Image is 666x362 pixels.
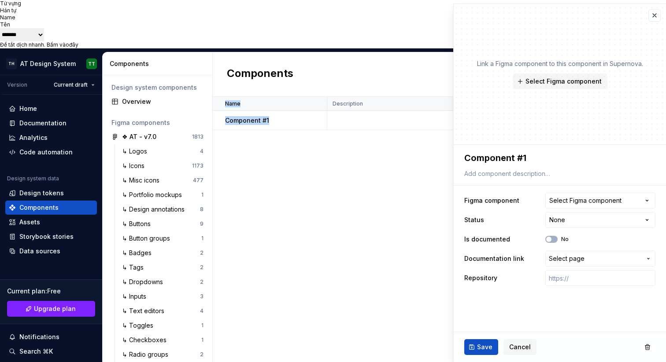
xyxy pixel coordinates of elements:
a: Storybook stories [5,230,97,244]
a: ↳ Toggles1 [118,318,207,333]
p: Description [333,100,363,107]
a: Overview [108,95,207,109]
div: ↳ Badges [122,249,155,257]
a: ↳ Design annotations8 [118,202,207,216]
span: Select Figma component [525,77,602,86]
div: Components [19,203,59,212]
div: ❖ AT - v7.0 [122,132,156,141]
span: Select page [549,254,585,263]
div: ↳ Icons [122,161,148,170]
button: Notifications [5,330,97,344]
div: ↳ Design annotations [122,205,188,214]
div: Code automation [19,148,73,157]
div: 9 [200,220,203,227]
div: Version [7,81,27,88]
div: Design tokens [19,189,64,197]
div: 1813 [192,133,203,140]
h2: Components [227,66,293,82]
button: Current draft [50,79,99,91]
a: Data sources [5,244,97,258]
textarea: Component #1 [462,150,654,166]
button: Select Figma component [513,73,607,89]
div: ↳ Checkboxes [122,336,170,344]
a: ↳ Dropdowns2 [118,275,207,289]
div: 1173 [192,162,203,169]
a: ↳ Inputs3 [118,289,207,303]
div: 3 [200,293,203,300]
div: Design system data [7,175,59,182]
a: ↳ Misc icons477 [118,173,207,187]
label: Is documented [464,235,510,244]
a: Documentation [5,116,97,130]
button: Save [464,339,498,355]
div: 1 [201,322,203,329]
a: ↳ Buttons9 [118,217,207,231]
a: ❖ AT - v7.01813 [108,130,207,144]
button: Select page [545,251,655,267]
div: TT [88,60,95,67]
p: Name [225,100,240,107]
div: Data sources [19,247,60,256]
div: Components [110,59,209,68]
div: 2 [200,351,203,358]
div: 4 [200,148,203,155]
a: Design tokens [5,186,97,200]
span: Upgrade plan [34,304,76,313]
div: 8 [200,206,203,213]
a: ↳ Tags2 [118,260,207,274]
div: ↳ Button groups [122,234,174,243]
div: Current plan : Free [7,287,95,296]
div: ↳ Toggles [122,321,157,330]
div: 2 [200,264,203,271]
div: Home [19,104,37,113]
label: No [561,236,569,243]
div: 4 [200,307,203,314]
div: Documentation [19,119,67,128]
div: ↳ Text editors [122,307,168,315]
a: Assets [5,215,97,229]
a: ↳ Text editors4 [118,304,207,318]
label: Figma component [464,196,519,205]
a: Code automation [5,145,97,159]
div: Storybook stories [19,232,74,241]
div: Select Figma component [549,196,622,205]
div: ↳ Dropdowns [122,278,166,286]
div: AT Design System [20,59,76,68]
p: Link a Figma component to this component in Supernova. [477,59,643,68]
label: Documentation link [464,254,524,263]
div: Notifications [19,333,59,341]
a: ↳ Logos4 [118,144,207,158]
div: ↳ Buttons [122,219,154,228]
a: ↳ Radio groups2 [118,347,207,362]
a: ↳ Button groups1 [118,231,207,245]
a: ↳ Checkboxes1 [118,333,207,347]
span: Save [477,343,492,351]
input: https:// [545,270,655,286]
div: Design system components [111,83,203,92]
a: Components [5,201,97,215]
button: Cancel [503,339,536,355]
a: ↳ Icons1173 [118,159,207,173]
button: Select Figma component [545,193,655,208]
div: ↳ Portfolio mockups [122,190,185,199]
div: Analytics [19,133,48,142]
div: 1 [201,336,203,344]
div: TH [6,59,17,69]
div: 1 [201,235,203,242]
a: ↳ Portfolio mockups1 [118,188,207,202]
a: đây [69,41,78,48]
p: Component #1 [225,116,269,125]
a: Home [5,102,97,116]
div: ↳ Tags [122,263,147,272]
div: 477 [193,177,203,184]
div: 1 [201,191,203,198]
div: 2 [200,249,203,256]
span: Cancel [509,343,531,351]
a: ↳ Badges2 [118,246,207,260]
label: Repository [464,274,497,282]
div: Assets [19,218,40,227]
a: Analytics [5,131,97,145]
label: Status [464,216,484,224]
div: ↳ Logos [122,147,151,156]
div: 2 [200,278,203,285]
